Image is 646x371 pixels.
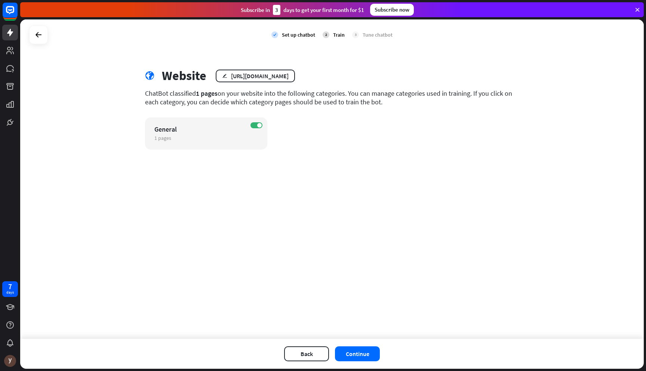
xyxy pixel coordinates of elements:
div: days [6,290,14,295]
div: Train [333,31,345,38]
i: check [271,31,278,38]
div: Subscribe now [370,4,414,16]
div: Set up chatbot [282,31,315,38]
a: 7 days [2,281,18,297]
div: Website [162,68,206,83]
button: Continue [335,346,380,361]
div: General [154,125,245,134]
span: 1 pages [154,135,171,141]
div: 3 [273,5,280,15]
div: ChatBot classified on your website into the following categories. You can manage categories used ... [145,89,519,106]
div: [URL][DOMAIN_NAME] [231,72,289,80]
div: 2 [323,31,329,38]
i: edit [222,73,227,78]
div: Tune chatbot [363,31,393,38]
i: globe [145,71,154,80]
button: Open LiveChat chat widget [6,3,28,25]
span: 1 pages [196,89,218,98]
button: Back [284,346,329,361]
div: Subscribe in days to get your first month for $1 [241,5,364,15]
div: 7 [8,283,12,290]
div: 3 [352,31,359,38]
